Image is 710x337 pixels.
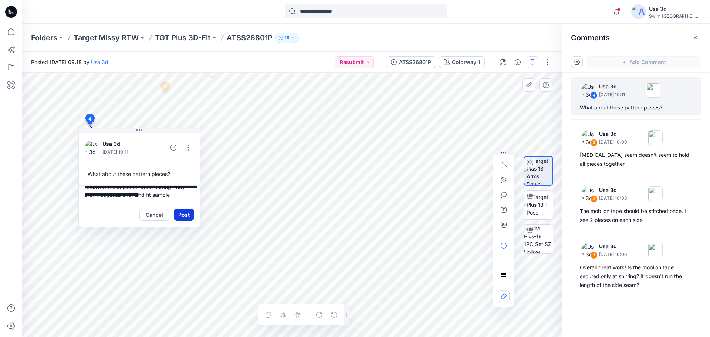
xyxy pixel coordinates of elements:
[581,130,596,145] img: Usa 3d
[571,33,610,42] h2: Comments
[386,56,436,68] button: ATSS26801P
[524,225,553,253] img: WM Plus-18 1PC_Set SZ Hollow
[590,139,598,146] div: 3
[275,33,299,43] button: 18
[452,58,480,66] div: Colorway 1
[74,33,139,43] a: Target Missy RTW
[91,59,108,65] a: Usa 3d
[399,58,431,66] div: ATSS26801P
[102,148,151,156] p: [DATE] 10:11
[590,92,598,99] div: 4
[527,157,552,185] img: Target Plus 18 Arms Down
[139,209,169,221] button: Cancel
[227,33,273,43] p: ATSS26801P
[88,116,91,122] span: 4
[285,34,290,42] p: 18
[599,186,627,195] p: Usa 3d
[580,151,692,168] div: [MEDICAL_DATA] seam doesn't seem to hold all pieces together.
[31,58,108,66] span: Posted [DATE] 09:18 by
[512,56,524,68] button: Details
[590,252,598,259] div: 1
[599,138,627,146] p: [DATE] 10:09
[599,251,627,258] p: [DATE] 10:06
[580,103,692,112] div: What about these pattern pieces?
[581,186,596,201] img: Usa 3d
[174,209,194,221] button: Post
[586,56,701,68] button: Add Comment
[590,195,598,203] div: 2
[155,33,210,43] a: TGT Plus 3D-Fit
[85,167,194,181] div: What about these pattern pieces?
[580,263,692,290] div: Overall great work! Is the mobilon tape secured only at shirring? It doesn't run the length of th...
[102,139,151,148] p: Usa 3d
[599,195,627,202] p: [DATE] 10:08
[85,140,99,155] img: Usa 3d
[599,82,625,91] p: Usa 3d
[439,56,485,68] button: Colorway 1
[599,242,627,251] p: Usa 3d
[580,207,692,225] div: The mobilon tape should be stitched once. I see 2 pieces on each side
[581,83,596,98] img: Usa 3d
[31,33,57,43] a: Folders
[599,91,625,98] p: [DATE] 10:11
[527,193,553,216] img: Target Plus 18 T Pose
[599,129,627,138] p: Usa 3d
[649,13,701,19] div: Swim [GEOGRAPHIC_DATA]
[581,243,596,257] img: Usa 3d
[649,4,701,13] div: Usa 3d
[631,4,646,19] img: avatar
